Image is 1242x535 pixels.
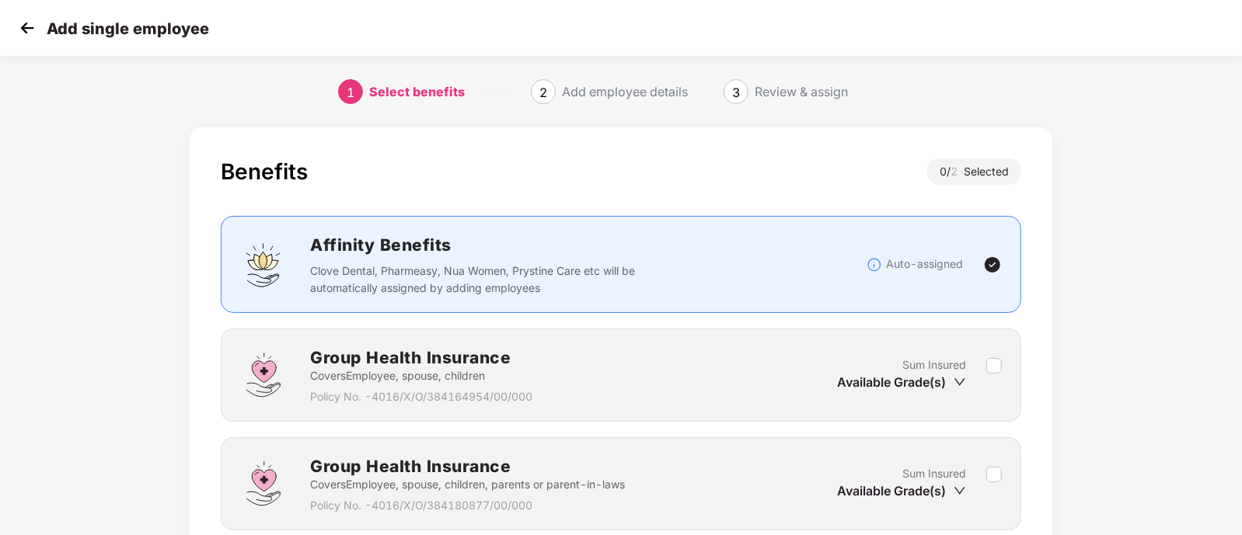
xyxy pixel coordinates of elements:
[539,85,547,100] span: 2
[310,453,625,479] h2: Group Health Insurance
[562,79,688,104] div: Add employee details
[837,482,966,499] div: Available Grade(s)
[347,85,354,100] span: 1
[310,388,532,405] p: Policy No. - 4016/X/O/384164954/00/000
[954,485,966,497] span: down
[240,241,287,288] img: svg+xml;base64,PHN2ZyBpZD0iQWZmaW5pdHlfQmVuZWZpdHMiIGRhdGEtbmFtZT0iQWZmaW5pdHkgQmVuZWZpdHMiIHhtbG...
[954,376,966,388] span: down
[983,255,1002,274] img: svg+xml;base64,PHN2ZyBpZD0iVGljay0yNHgyNCIgeG1sbnM9Imh0dHA6Ly93d3cudzMub3JnLzIwMDAvc3ZnIiB3aWR0aD...
[310,262,644,297] p: Clove Dental, Pharmeasy, Nua Women, Prystine Care etc will be automatically assigned by adding em...
[902,356,966,373] p: Sum Insured
[221,158,308,185] div: Benefits
[310,367,532,384] p: Covers Employee, spouse, children
[240,352,287,398] img: svg+xml;base64,PHN2ZyBpZD0iR3JvdXBfSGVhbHRoX0luc3VyYW5jZSIgZGF0YS1uYW1lPSJHcm91cCBIZWFsdGggSW5zdX...
[47,19,209,38] p: Add single employee
[755,79,848,104] div: Review & assign
[927,158,1021,185] div: 0 / Selected
[310,476,625,493] p: Covers Employee, spouse, children, parents or parent-in-laws
[310,497,625,514] p: Policy No. - 4016/X/O/384180877/00/000
[16,16,39,40] img: svg+xml;base64,PHN2ZyB4bWxucz0iaHR0cDovL3d3dy53My5vcmcvMjAwMC9zdmciIHdpZHRoPSIzMCIgaGVpZ2h0PSIzMC...
[369,79,465,104] div: Select benefits
[310,232,867,258] h2: Affinity Benefits
[837,373,966,391] div: Available Grade(s)
[867,257,882,273] img: svg+xml;base64,PHN2ZyBpZD0iSW5mb18tXzMyeDMyIiBkYXRhLW5hbWU9IkluZm8gLSAzMngzMiIgeG1sbnM9Imh0dHA6Ly...
[951,165,964,178] span: 2
[240,460,287,507] img: svg+xml;base64,PHN2ZyBpZD0iR3JvdXBfSGVhbHRoX0luc3VyYW5jZSIgZGF0YS1uYW1lPSJHcm91cCBIZWFsdGggSW5zdX...
[902,465,966,482] p: Sum Insured
[732,85,740,100] span: 3
[310,345,532,370] h2: Group Health Insurance
[886,255,963,273] p: Auto-assigned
